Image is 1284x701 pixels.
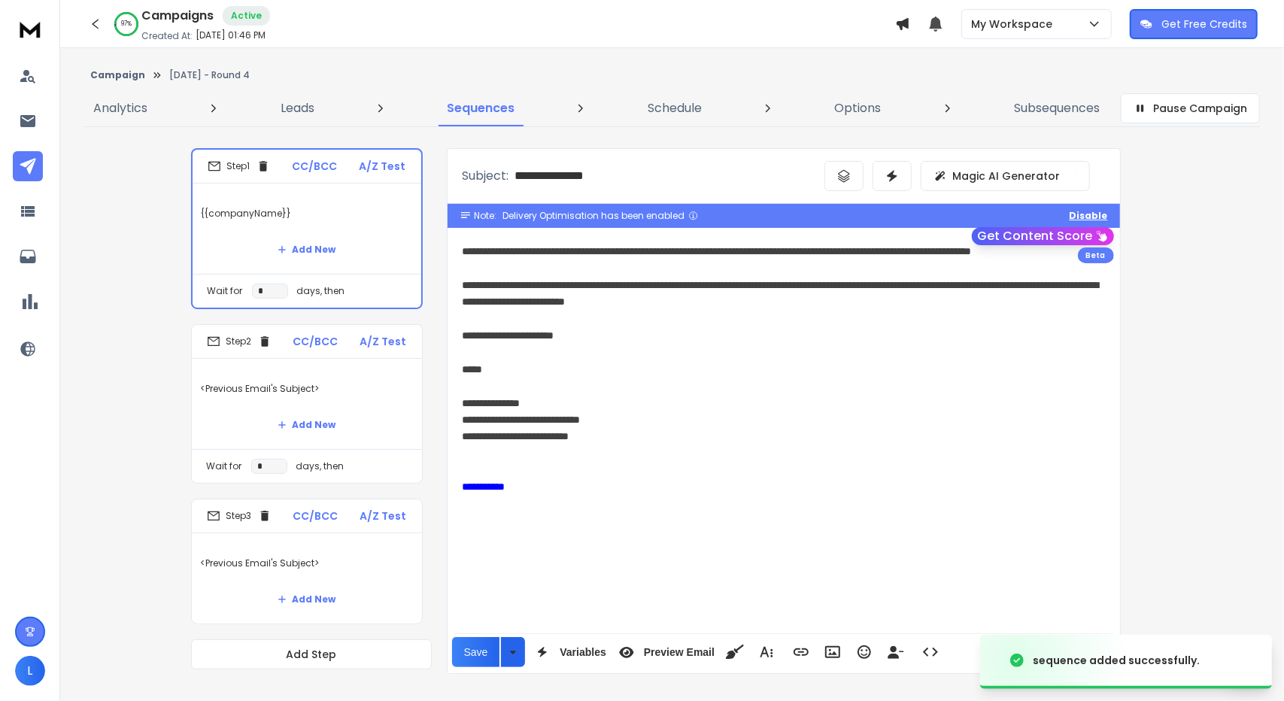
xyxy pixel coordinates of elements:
[1014,99,1100,117] p: Subsequences
[266,584,348,615] button: Add New
[191,324,423,484] li: Step2CC/BCCA/Z Test<Previous Email's Subject>Add NewWait fordays, then
[141,30,193,42] p: Created At:
[207,335,272,348] div: Step 2
[201,368,413,410] p: <Previous Email's Subject>
[721,637,749,667] button: Clean HTML
[293,508,338,523] p: CC/BCC
[360,159,406,174] p: A/Z Test
[475,210,497,222] span: Note:
[360,334,407,349] p: A/Z Test
[15,15,45,43] img: logo
[834,99,881,117] p: Options
[648,99,702,117] p: Schedule
[208,285,243,297] p: Wait for
[266,410,348,440] button: Add New
[191,639,432,669] button: Add Step
[201,542,413,584] p: <Previous Email's Subject>
[292,159,337,174] p: CC/BCC
[297,285,345,297] p: days, then
[1121,93,1260,123] button: Pause Campaign
[293,334,338,349] p: CC/BCC
[752,637,781,667] button: More Text
[787,637,815,667] button: Insert Link (Ctrl+K)
[90,69,145,81] button: Campaign
[528,637,609,667] button: Variables
[641,646,718,659] span: Preview Email
[825,90,890,126] a: Options
[818,637,847,667] button: Insert Image (Ctrl+P)
[1078,247,1114,263] div: Beta
[612,637,718,667] button: Preview Email
[1130,9,1258,39] button: Get Free Credits
[84,90,156,126] a: Analytics
[169,69,250,81] p: [DATE] - Round 4
[15,656,45,686] button: L
[639,90,711,126] a: Schedule
[207,460,242,472] p: Wait for
[207,509,272,523] div: Step 3
[93,99,147,117] p: Analytics
[360,508,407,523] p: A/Z Test
[196,29,266,41] p: [DATE] 01:46 PM
[971,17,1058,32] p: My Workspace
[272,90,323,126] a: Leads
[1070,210,1108,222] button: Disable
[1005,90,1109,126] a: Subsequences
[438,90,524,126] a: Sequences
[953,168,1061,184] p: Magic AI Generator
[281,99,314,117] p: Leads
[202,193,412,235] p: {{companyName}}
[503,210,699,222] div: Delivery Optimisation has been enabled
[1033,653,1200,668] div: sequence added successfully.
[141,7,214,25] h1: Campaigns
[452,637,500,667] button: Save
[557,646,609,659] span: Variables
[266,235,348,265] button: Add New
[296,460,345,472] p: days, then
[208,159,270,173] div: Step 1
[916,637,945,667] button: Code View
[882,637,910,667] button: Insert Unsubscribe Link
[191,148,423,309] li: Step1CC/BCCA/Z Test{{companyName}}Add NewWait fordays, then
[972,227,1114,245] button: Get Content Score
[223,6,270,26] div: Active
[447,99,515,117] p: Sequences
[921,161,1090,191] button: Magic AI Generator
[191,499,423,624] li: Step3CC/BCCA/Z Test<Previous Email's Subject>Add New
[463,167,509,185] p: Subject:
[121,20,132,29] p: 97 %
[1161,17,1247,32] p: Get Free Credits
